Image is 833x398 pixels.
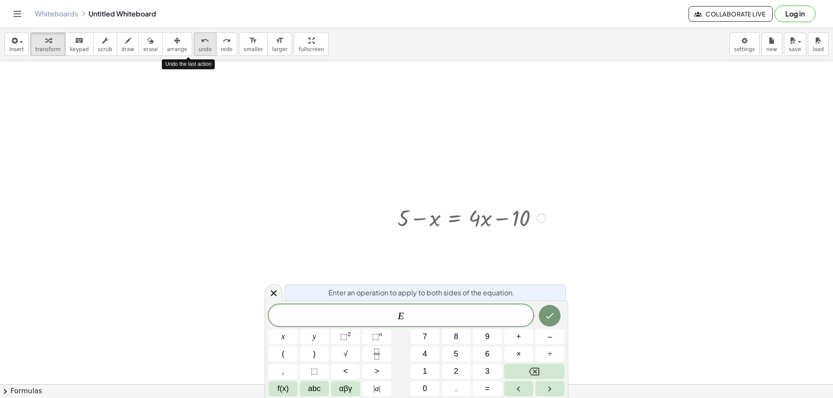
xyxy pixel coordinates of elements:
button: Squared [331,329,360,344]
span: 0 [423,383,427,395]
button: Superscript [362,329,391,344]
button: y [300,329,329,344]
span: 1 [423,366,427,377]
span: 8 [454,331,458,343]
span: + [516,331,521,343]
button: Greek alphabet [331,381,360,396]
a: Whiteboards [35,10,78,18]
i: keyboard [75,36,83,46]
i: undo [201,36,209,46]
span: new [766,46,777,52]
button: insert [4,32,29,56]
span: undo [199,46,212,52]
i: redo [223,36,231,46]
button: Toggle navigation [10,7,24,21]
span: ÷ [548,348,552,360]
span: arrange [167,46,187,52]
button: x [269,329,298,344]
span: 2 [454,366,458,377]
button: Less than [331,364,360,379]
button: save [784,32,806,56]
span: 4 [423,348,427,360]
span: 5 [454,348,458,360]
span: smaller [244,46,263,52]
button: . [442,381,471,396]
button: draw [117,32,139,56]
button: 2 [442,364,471,379]
span: save [789,46,801,52]
span: ⬚ [340,332,348,341]
span: ⬚ [311,366,318,377]
span: √ [344,348,348,360]
button: transform [30,32,66,56]
sup: n [379,331,382,337]
div: Undo the last action [162,59,215,69]
button: Minus [535,329,564,344]
span: erase [143,46,157,52]
span: fullscreen [298,46,324,52]
span: > [374,366,379,377]
span: , [282,366,284,377]
button: Placeholder [300,364,329,379]
span: ( [282,348,285,360]
span: y [313,331,316,343]
span: settings [734,46,755,52]
button: arrange [162,32,192,56]
span: 3 [485,366,489,377]
button: Backspace [504,364,564,379]
button: Collaborate Live [689,6,773,22]
button: Square root [331,346,360,362]
button: Absolute value [362,381,391,396]
span: scrub [98,46,112,52]
span: | [374,384,375,393]
button: 8 [442,329,471,344]
span: draw [121,46,134,52]
button: 9 [473,329,502,344]
button: , [269,364,298,379]
button: Left arrow [504,381,533,396]
button: ( [269,346,298,362]
button: 4 [410,346,439,362]
span: f(x) [278,383,289,395]
button: Right arrow [535,381,564,396]
span: load [813,46,824,52]
button: new [761,32,782,56]
span: insert [9,46,24,52]
button: 0 [410,381,439,396]
button: Plus [504,329,533,344]
span: a [374,383,380,395]
button: load [808,32,829,56]
button: 6 [473,346,502,362]
button: redoredo [216,32,237,56]
span: Collaborate Live [696,10,765,18]
button: undoundo [194,32,216,56]
span: = [485,383,490,395]
button: Log in [774,6,816,22]
i: format_size [275,36,284,46]
button: fullscreen [294,32,328,56]
button: Equals [473,381,502,396]
button: keyboardkeypad [65,32,94,56]
span: keypad [70,46,89,52]
button: erase [138,32,162,56]
button: Alphabet [300,381,329,396]
span: ) [313,348,316,360]
span: 7 [423,331,427,343]
i: format_size [249,36,257,46]
span: ⬚ [372,332,379,341]
button: 1 [410,364,439,379]
button: settings [729,32,760,56]
button: format_sizesmaller [239,32,268,56]
button: Fraction [362,346,391,362]
span: Enter an operation to apply to both sides of the equation. [328,288,515,298]
span: | [379,384,380,393]
span: abc [308,383,321,395]
span: larger [272,46,287,52]
span: 9 [485,331,489,343]
span: – [548,331,552,343]
button: 5 [442,346,471,362]
span: transform [35,46,61,52]
span: 6 [485,348,489,360]
button: Times [504,346,533,362]
span: < [343,366,348,377]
